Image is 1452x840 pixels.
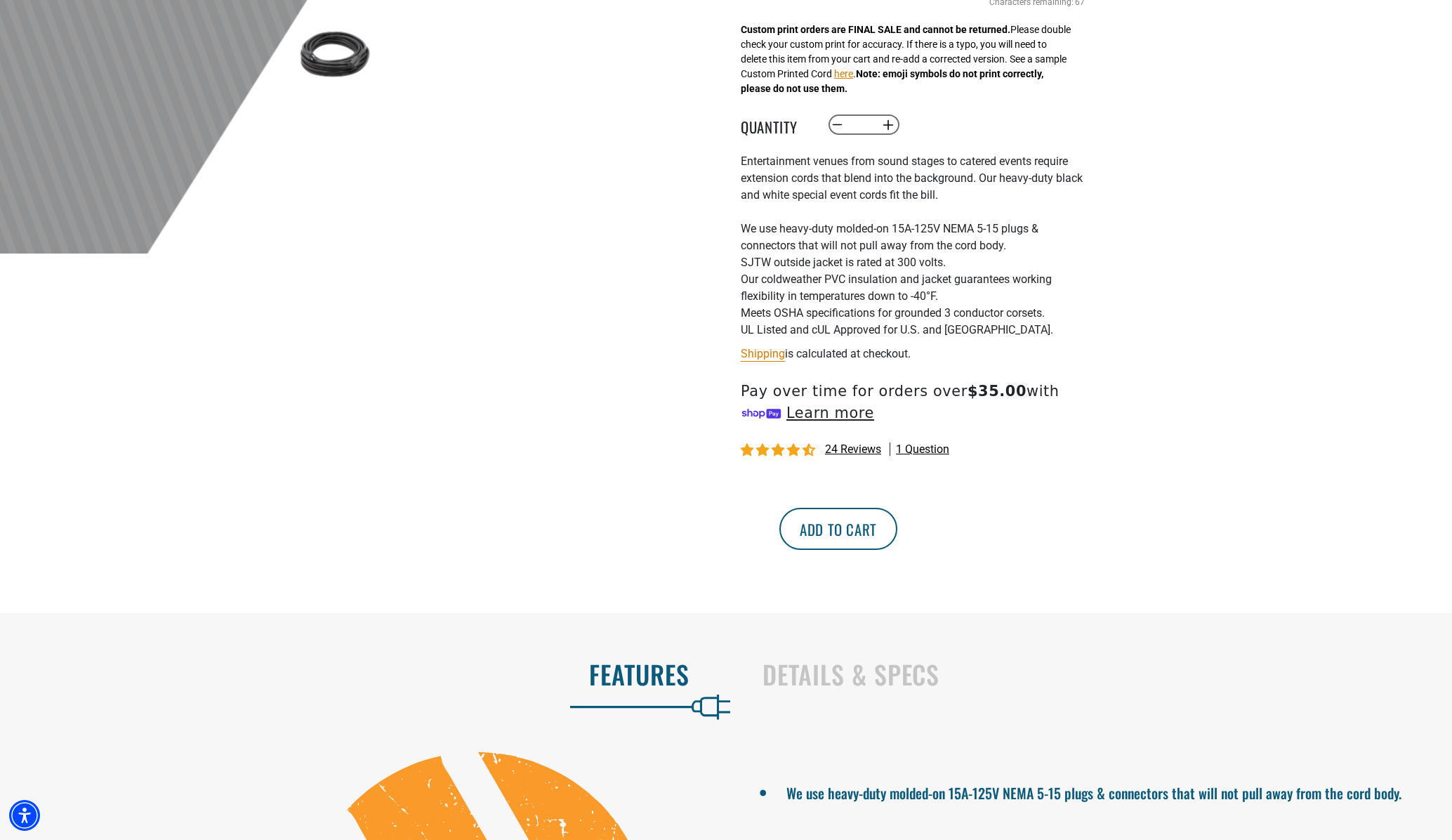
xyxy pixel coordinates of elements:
[741,322,1085,339] li: UL Listed and cUL Approved for U.S. and [GEOGRAPHIC_DATA].
[9,800,40,831] div: Accessibility Menu
[741,116,811,134] label: Quantity
[763,659,1423,689] h2: Details & Specs
[834,67,853,81] button: here
[741,271,1085,305] li: Our coldweather PVC insulation and jacket guarantees working flexibility in temperatures down to ...
[741,344,1085,363] div: is calculated at checkout.
[29,659,689,689] h2: Features
[779,508,897,550] button: Add to cart
[741,444,818,457] span: 4.71 stars
[825,442,881,456] span: 24 reviews
[741,347,785,360] a: Shipping
[741,68,1043,94] strong: Note: emoji symbols do not print correctly, please do not use them.
[741,305,1085,322] li: Meets OSHA specifications for grounded 3 conductor corsets.
[786,779,1403,804] li: We use heavy-duty molded-on 15A-125V NEMA 5-15 plugs & connectors that will not pull away from th...
[741,221,1085,254] li: We use heavy-duty molded-on 15A-125V NEMA 5-15 plugs & connectors that will not pull away from th...
[294,13,376,95] img: black
[896,442,949,457] span: 1 question
[741,153,1085,339] div: Entertainment venues from sound stages to catered events require extension cords that blend into ...
[741,254,1085,271] li: SJTW outside jacket is rated at 300 volts.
